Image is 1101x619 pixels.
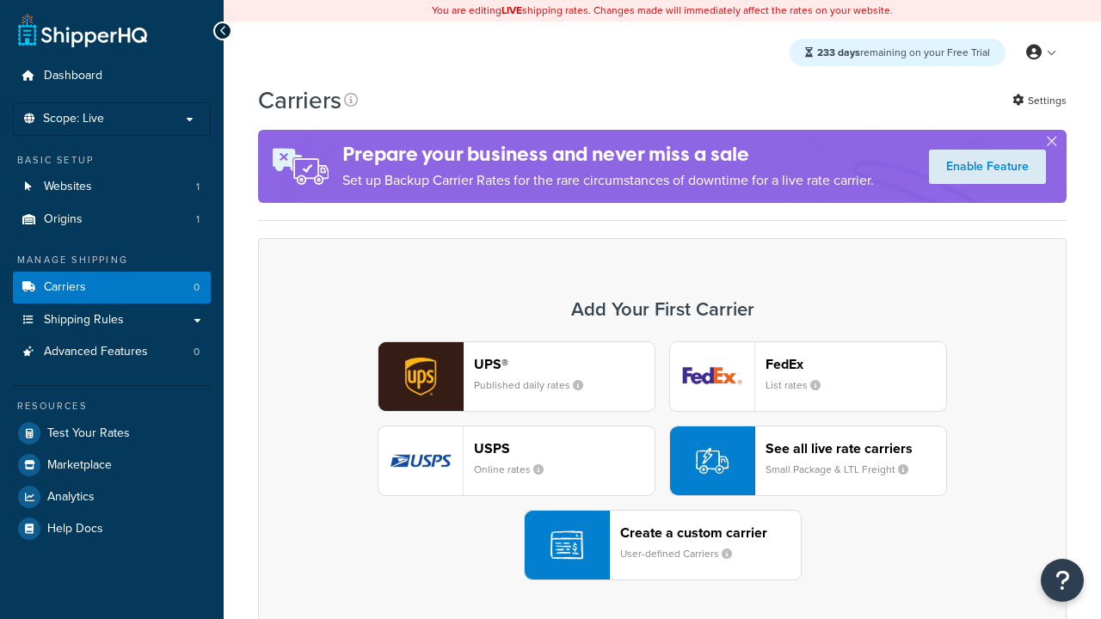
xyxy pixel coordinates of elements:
img: usps logo [378,426,463,495]
a: Enable Feature [929,150,1046,184]
a: Marketplace [13,450,211,481]
span: 1 [196,212,200,227]
span: Test Your Rates [47,426,130,441]
small: User-defined Carriers [620,546,746,561]
span: Shipping Rules [44,313,124,328]
div: Basic Setup [13,153,211,168]
img: ups logo [378,342,463,411]
header: Create a custom carrier [620,524,801,541]
small: List rates [766,377,834,393]
button: fedEx logoFedExList rates [669,341,947,412]
h3: Add Your First Carrier [276,299,1049,320]
li: Advanced Features [13,336,211,368]
h1: Carriers [258,83,341,117]
img: icon-carrier-liverate-becf4550.svg [696,444,729,477]
span: Carriers [44,280,86,295]
div: remaining on your Free Trial [790,39,1006,66]
button: Open Resource Center [1041,559,1084,602]
a: Advanced Features 0 [13,336,211,368]
header: See all live rate carriers [766,440,946,457]
span: Analytics [47,490,95,505]
div: Manage Shipping [13,253,211,267]
header: FedEx [766,356,946,372]
span: Dashboard [44,69,102,83]
a: Shipping Rules [13,304,211,336]
a: Websites 1 [13,171,211,203]
span: Marketplace [47,458,112,473]
span: 0 [194,345,200,359]
small: Online rates [474,462,557,477]
li: Websites [13,171,211,203]
small: Small Package & LTL Freight [766,462,922,477]
p: Set up Backup Carrier Rates for the rare circumstances of downtime for a live rate carrier. [342,169,874,193]
a: Carriers 0 [13,272,211,303]
span: Advanced Features [44,345,148,359]
button: See all live rate carriersSmall Package & LTL Freight [669,426,947,496]
img: ad-rules-rateshop-fe6ec290ccb7230408bd80ed9643f0289d75e0ffd9eb532fc0e269fcd187b520.png [258,130,342,203]
img: icon-carrier-custom-c93b8a24.svg [550,529,583,561]
span: Websites [44,180,92,194]
a: Settings [1012,89,1067,113]
header: USPS [474,440,655,457]
span: Origins [44,212,83,227]
span: 1 [196,180,200,194]
button: usps logoUSPSOnline rates [378,426,655,496]
span: Scope: Live [43,112,104,126]
b: LIVE [501,3,522,18]
a: Origins 1 [13,204,211,236]
small: Published daily rates [474,377,597,393]
li: Origins [13,204,211,236]
header: UPS® [474,356,655,372]
a: Analytics [13,481,211,512]
a: Help Docs [13,513,211,544]
strong: 233 days [817,45,860,60]
span: Help Docs [47,522,103,536]
img: fedEx logo [670,342,754,411]
a: Test Your Rates [13,418,211,449]
span: 0 [194,280,200,295]
button: ups logoUPS®Published daily rates [378,341,655,412]
li: Carriers [13,272,211,303]
a: ShipperHQ Home [18,13,147,47]
a: Dashboard [13,60,211,92]
div: Resources [13,399,211,414]
button: Create a custom carrierUser-defined Carriers [524,510,802,580]
h4: Prepare your business and never miss a sale [342,140,874,169]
